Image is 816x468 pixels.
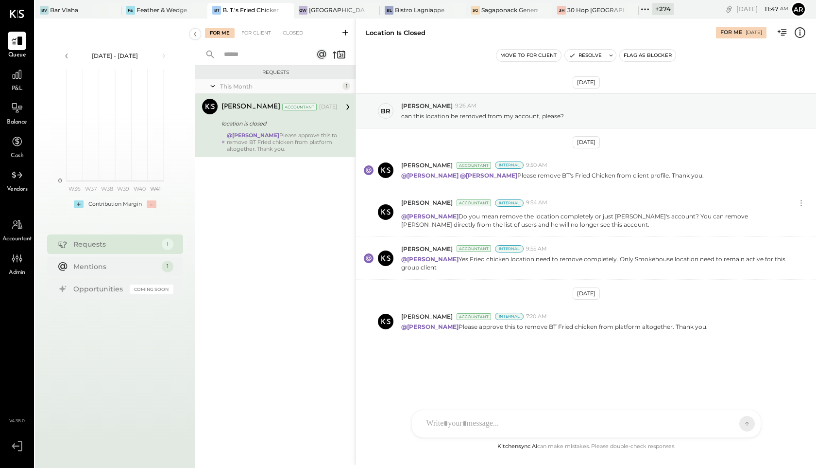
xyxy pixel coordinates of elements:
[401,312,453,321] span: [PERSON_NAME]
[495,245,524,252] div: Internal
[495,162,524,169] div: Internal
[746,29,762,36] div: [DATE]
[401,255,459,263] strong: @[PERSON_NAME]
[133,185,145,192] text: W40
[401,198,453,207] span: [PERSON_NAME]
[567,6,624,14] div: 30 Hop [GEOGRAPHIC_DATA]
[573,76,600,89] div: [DATE]
[9,269,25,277] span: Admin
[227,132,338,152] div: Please approve this to remove BT Fried chicken from platform altogether. Thank you.
[481,6,538,14] div: Sagaponack General Store
[162,261,173,272] div: 1
[724,4,734,14] div: copy link
[68,185,81,192] text: W36
[8,51,26,60] span: Queue
[0,132,34,161] a: Cash
[471,6,480,15] div: SG
[7,185,28,194] span: Vendors
[282,104,317,110] div: Accountant
[136,6,187,14] div: Feather & Wedge
[401,112,564,120] p: can this location be removed from my account, please?
[736,4,788,14] div: [DATE]
[526,199,547,207] span: 9:54 AM
[791,1,806,17] button: Ar
[50,6,78,14] div: Bar Vlaha
[147,200,156,208] div: -
[401,161,453,169] span: [PERSON_NAME]
[401,172,459,179] strong: @[PERSON_NAME]
[12,85,23,93] span: P&L
[88,200,142,208] div: Contribution Margin
[457,199,491,206] div: Accountant
[0,216,34,244] a: Accountant
[117,185,129,192] text: W39
[278,28,308,38] div: Closed
[73,262,157,271] div: Mentions
[342,82,350,90] div: 1
[222,6,279,14] div: B. T.'s Fried Chicken
[401,212,788,229] p: Do you mean remove the location completely or just [PERSON_NAME]'s account? You can remove [PERSO...
[40,6,49,15] div: BV
[237,28,276,38] div: For Client
[7,118,27,127] span: Balance
[0,65,34,93] a: P&L
[457,162,491,169] div: Accountant
[573,288,600,300] div: [DATE]
[0,99,34,127] a: Balance
[221,102,280,112] div: [PERSON_NAME]
[526,162,547,169] span: 9:50 AM
[162,238,173,250] div: 1
[227,132,279,139] strong: @[PERSON_NAME]
[85,185,97,192] text: W37
[385,6,393,15] div: BL
[401,323,708,331] p: Please approve this to remove BT Fried chicken from platform altogether. Thank you.
[381,107,391,116] div: br
[455,102,476,110] span: 9:26 AM
[205,28,235,38] div: For Me
[0,249,34,277] a: Admin
[74,52,156,60] div: [DATE] - [DATE]
[401,255,788,271] p: Yes Fried chicken location need to remove completely. Only Smokehouse location need to remain act...
[58,177,62,184] text: 0
[395,6,444,14] div: Bistro Lagniappe
[565,50,606,61] button: Resolve
[401,323,459,330] strong: @[PERSON_NAME]
[0,166,34,194] a: Vendors
[74,200,84,208] div: +
[460,172,517,179] strong: @[PERSON_NAME]
[401,102,453,110] span: [PERSON_NAME]
[126,6,135,15] div: F&
[73,284,125,294] div: Opportunities
[319,103,338,111] div: [DATE]
[457,245,491,252] div: Accountant
[401,171,704,180] p: Please remove BT's Fried Chicken from client profile. Thank you.
[2,235,32,244] span: Accountant
[130,285,173,294] div: Coming Soon
[101,185,113,192] text: W38
[620,50,676,61] button: Flag as Blocker
[495,199,524,207] div: Internal
[557,6,566,15] div: 3H
[496,50,561,61] button: Move to for client
[526,245,547,253] span: 9:55 AM
[200,69,351,76] div: Requests
[0,32,34,60] a: Queue
[401,245,453,253] span: [PERSON_NAME]
[457,313,491,320] div: Accountant
[221,119,335,128] div: location is closed
[212,6,221,15] div: BT
[720,29,742,36] div: For Me
[11,152,23,161] span: Cash
[73,239,157,249] div: Requests
[309,6,366,14] div: [GEOGRAPHIC_DATA]
[495,313,524,320] div: Internal
[299,6,307,15] div: GW
[526,313,547,321] span: 7:20 AM
[573,136,600,148] div: [DATE]
[366,28,425,37] div: location is closed
[220,82,340,90] div: This Month
[150,185,161,192] text: W41
[401,213,459,220] strong: @[PERSON_NAME]
[652,3,674,15] div: + 274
